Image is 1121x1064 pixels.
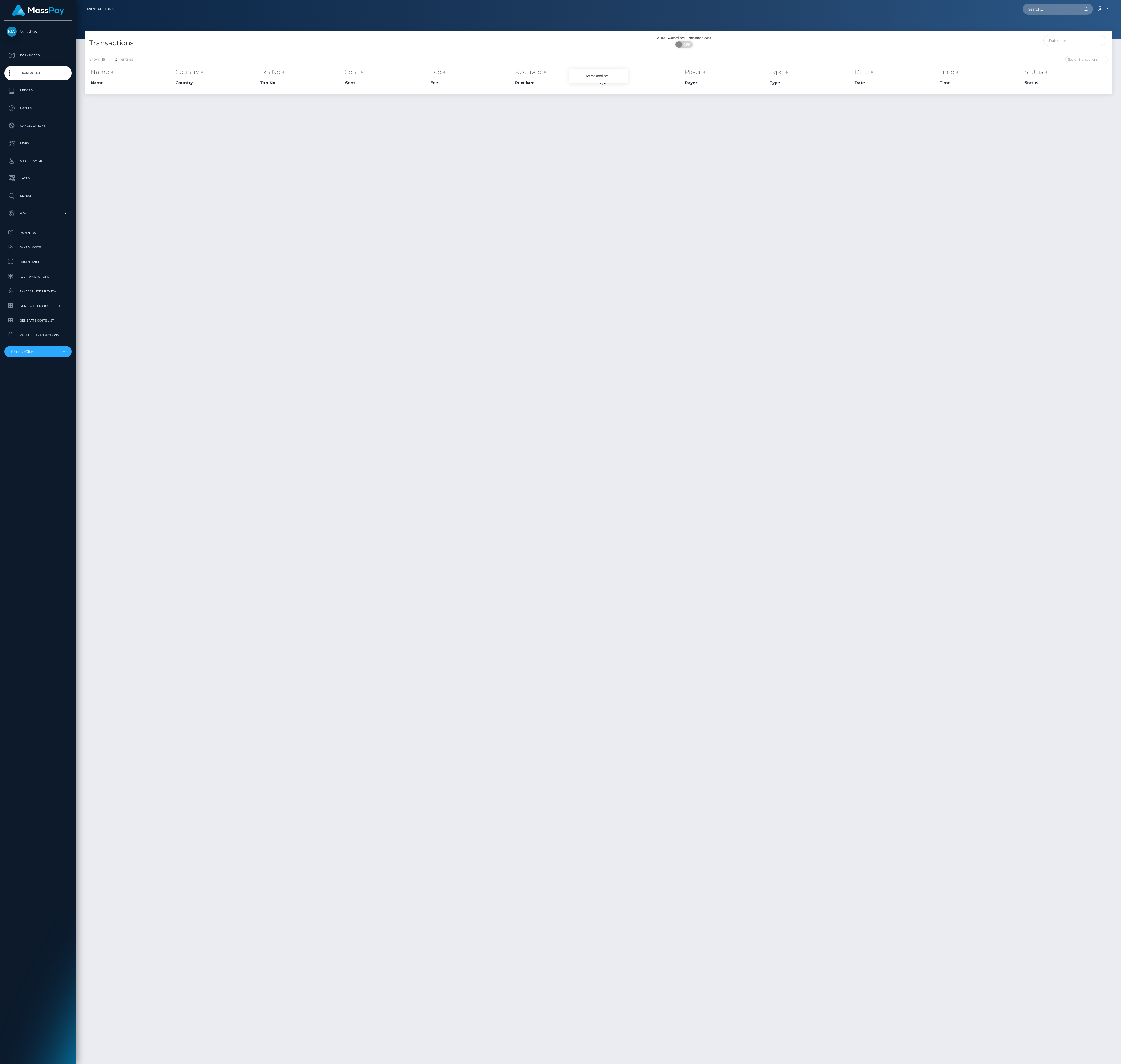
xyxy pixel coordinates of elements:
th: Fee [429,78,514,87]
a: Ledger [4,83,72,98]
span: OFF [679,41,693,48]
a: Compliance [4,256,72,268]
a: Payer Logos [4,241,72,254]
div: Choose Client [11,349,58,354]
div: View Pending Transactions [599,35,770,41]
th: F/X [599,66,683,78]
th: Payer [683,66,768,78]
a: Links [4,136,72,151]
a: Admin [4,206,72,221]
a: Transactions [85,3,114,15]
th: Status [1023,66,1108,78]
img: MassPay [7,27,17,37]
th: Time [938,78,1023,87]
p: Admin [7,209,69,218]
input: Date filter [1043,35,1105,46]
th: Type [768,78,853,87]
a: Transactions [4,66,72,80]
span: All Transactions [7,273,69,280]
p: Search [7,191,69,200]
p: Taxes [7,174,69,183]
span: MassPay [4,29,72,34]
span: Compliance [7,259,69,265]
span: Partners [7,229,69,236]
p: User Profile [7,156,69,165]
a: Search [4,189,72,203]
a: Payees under Review [4,285,72,298]
span: Payer Logos [7,244,69,251]
button: Choose Client [4,346,72,357]
a: User Profile [4,153,72,168]
th: Sent [344,78,429,87]
select: Showentries [99,56,121,63]
p: Dashboard [7,51,69,60]
a: Cancellations [4,118,72,133]
a: All Transactions [4,270,72,283]
th: Payer [683,78,768,87]
span: Payees under Review [7,288,69,295]
a: Past Due Transactions [4,329,72,341]
th: F/X [599,78,683,87]
img: MassPay Logo [12,5,64,16]
a: Generate Costs List [4,314,72,327]
a: Dashboard [4,48,72,63]
th: Status [1023,78,1108,87]
span: Generate Pricing Sheet [7,303,69,309]
a: Partners [4,227,72,239]
th: Date [853,78,938,87]
th: Time [938,66,1023,78]
th: Fee [429,66,514,78]
a: Taxes [4,171,72,186]
th: Sent [344,66,429,78]
label: Show entries [89,56,133,63]
p: Payees [7,104,69,113]
p: Transactions [7,69,69,77]
th: Received [514,66,599,78]
th: Name [89,66,174,78]
span: Past Due Transactions [7,332,69,338]
th: Received [514,78,599,87]
a: Payees [4,101,72,115]
th: Name [89,78,174,87]
input: Search... [1023,4,1078,15]
div: Processing... [569,69,628,83]
th: Date [853,66,938,78]
th: Country [174,66,259,78]
h4: Transactions [89,38,594,48]
th: Txn No [259,66,344,78]
th: Type [768,66,853,78]
p: Cancellations [7,121,69,130]
input: Search transactions [1065,56,1108,63]
th: Country [174,78,259,87]
span: Generate Costs List [7,317,69,324]
p: Ledger [7,86,69,95]
p: Links [7,139,69,148]
a: Generate Pricing Sheet [4,300,72,312]
th: Txn No [259,78,344,87]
